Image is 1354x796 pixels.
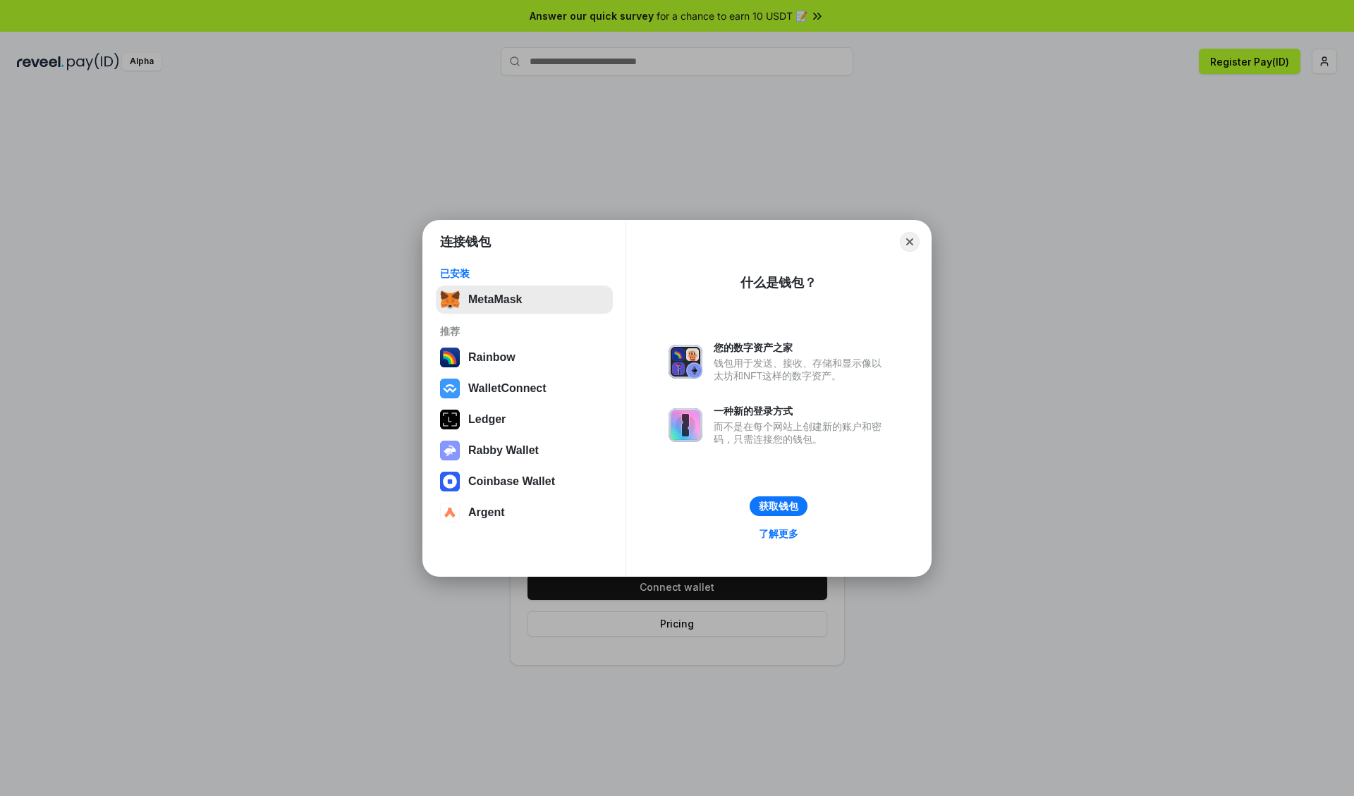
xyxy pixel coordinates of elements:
[440,267,609,280] div: 已安装
[750,525,807,543] a: 了解更多
[759,527,798,540] div: 了解更多
[740,274,817,291] div: 什么是钱包？
[468,506,505,519] div: Argent
[669,408,702,442] img: svg+xml,%3Csvg%20xmlns%3D%22http%3A%2F%2Fwww.w3.org%2F2000%2Fsvg%22%20fill%3D%22none%22%20viewBox...
[440,441,460,460] img: svg+xml,%3Csvg%20xmlns%3D%22http%3A%2F%2Fwww.w3.org%2F2000%2Fsvg%22%20fill%3D%22none%22%20viewBox...
[468,382,547,395] div: WalletConnect
[468,351,516,364] div: Rainbow
[436,405,613,434] button: Ledger
[440,348,460,367] img: svg+xml,%3Csvg%20width%3D%22120%22%20height%3D%22120%22%20viewBox%3D%220%200%20120%20120%22%20fil...
[440,410,460,429] img: svg+xml,%3Csvg%20xmlns%3D%22http%3A%2F%2Fwww.w3.org%2F2000%2Fsvg%22%20width%3D%2228%22%20height%3...
[714,341,889,354] div: 您的数字资产之家
[440,290,460,310] img: svg+xml,%3Csvg%20fill%3D%22none%22%20height%3D%2233%22%20viewBox%3D%220%200%2035%2033%22%20width%...
[436,436,613,465] button: Rabby Wallet
[440,503,460,522] img: svg+xml,%3Csvg%20width%3D%2228%22%20height%3D%2228%22%20viewBox%3D%220%200%2028%2028%22%20fill%3D...
[436,343,613,372] button: Rainbow
[440,472,460,491] img: svg+xml,%3Csvg%20width%3D%2228%22%20height%3D%2228%22%20viewBox%3D%220%200%2028%2028%22%20fill%3D...
[468,444,539,457] div: Rabby Wallet
[440,233,491,250] h1: 连接钱包
[714,420,889,446] div: 而不是在每个网站上创建新的账户和密码，只需连接您的钱包。
[436,498,613,527] button: Argent
[714,405,889,417] div: 一种新的登录方式
[759,500,798,513] div: 获取钱包
[440,379,460,398] img: svg+xml,%3Csvg%20width%3D%2228%22%20height%3D%2228%22%20viewBox%3D%220%200%2028%2028%22%20fill%3D...
[900,232,920,252] button: Close
[468,413,506,426] div: Ledger
[750,496,807,516] button: 获取钱包
[436,467,613,496] button: Coinbase Wallet
[436,286,613,314] button: MetaMask
[436,374,613,403] button: WalletConnect
[669,345,702,379] img: svg+xml,%3Csvg%20xmlns%3D%22http%3A%2F%2Fwww.w3.org%2F2000%2Fsvg%22%20fill%3D%22none%22%20viewBox...
[440,325,609,338] div: 推荐
[714,357,889,382] div: 钱包用于发送、接收、存储和显示像以太坊和NFT这样的数字资产。
[468,293,522,306] div: MetaMask
[468,475,555,488] div: Coinbase Wallet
